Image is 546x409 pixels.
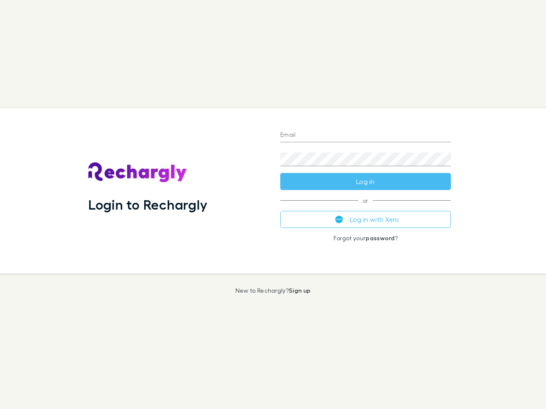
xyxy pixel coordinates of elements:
button: Log in with Xero [280,211,451,228]
img: Rechargly's Logo [88,162,187,183]
p: Forgot your ? [280,235,451,242]
button: Log in [280,173,451,190]
span: or [280,200,451,201]
h1: Login to Rechargly [88,196,207,213]
img: Xero's logo [335,216,343,223]
a: Sign up [289,287,311,294]
a: password [366,234,395,242]
p: New to Rechargly? [235,287,311,294]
